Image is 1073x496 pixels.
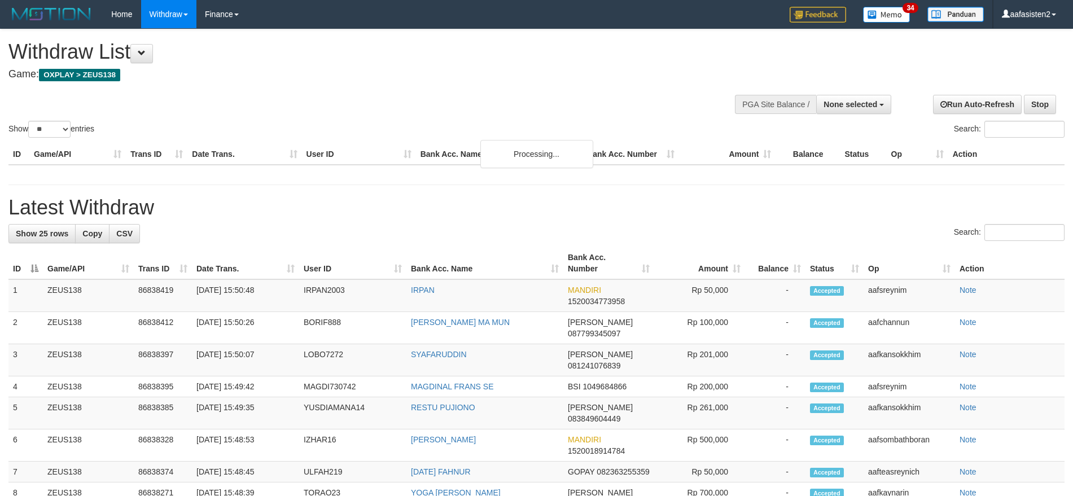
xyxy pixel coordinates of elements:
a: Copy [75,224,110,243]
td: ZEUS138 [43,376,134,397]
td: 1 [8,279,43,312]
div: Processing... [480,140,593,168]
td: Rp 50,000 [654,462,745,482]
span: Copy 1049684866 to clipboard [583,382,627,391]
a: Note [960,435,976,444]
th: Op: activate to sort column ascending [864,247,955,279]
a: [PERSON_NAME] [411,435,476,444]
span: BSI [568,382,581,391]
td: 86838385 [134,397,192,429]
th: Status: activate to sort column ascending [805,247,864,279]
th: Bank Acc. Name [416,144,583,165]
a: Note [960,382,976,391]
td: IRPAN2003 [299,279,406,312]
span: Copy 087799345097 to clipboard [568,329,620,338]
img: Feedback.jpg [790,7,846,23]
td: ZEUS138 [43,462,134,482]
th: Date Trans.: activate to sort column ascending [192,247,299,279]
span: Show 25 rows [16,229,68,238]
span: Accepted [810,383,844,392]
label: Show entries [8,121,94,138]
a: Stop [1024,95,1056,114]
span: OXPLAY > ZEUS138 [39,69,120,81]
span: MANDIRI [568,435,601,444]
img: panduan.png [927,7,984,22]
span: [PERSON_NAME] [568,350,633,359]
h1: Withdraw List [8,41,704,63]
td: aafkansokkhim [864,344,955,376]
th: Bank Acc. Number: activate to sort column ascending [563,247,654,279]
th: Op [887,144,948,165]
th: Bank Acc. Number [583,144,679,165]
th: Game/API: activate to sort column ascending [43,247,134,279]
a: Note [960,286,976,295]
span: Accepted [810,436,844,445]
td: 2 [8,312,43,344]
td: Rp 201,000 [654,344,745,376]
span: [PERSON_NAME] [568,403,633,412]
td: - [745,312,805,344]
span: Copy [82,229,102,238]
span: Copy 1520018914784 to clipboard [568,446,625,455]
th: Status [840,144,886,165]
button: None selected [816,95,891,114]
td: - [745,397,805,429]
td: 5 [8,397,43,429]
a: Show 25 rows [8,224,76,243]
th: Trans ID [126,144,187,165]
th: Balance: activate to sort column ascending [745,247,805,279]
td: ULFAH219 [299,462,406,482]
td: - [745,462,805,482]
img: MOTION_logo.png [8,6,94,23]
td: - [745,429,805,462]
h1: Latest Withdraw [8,196,1065,219]
label: Search: [954,224,1065,241]
span: Accepted [810,350,844,360]
a: Note [960,403,976,412]
th: Trans ID: activate to sort column ascending [134,247,192,279]
td: aafsreynim [864,279,955,312]
td: [DATE] 15:49:42 [192,376,299,397]
td: LOBO7272 [299,344,406,376]
td: Rp 200,000 [654,376,745,397]
span: Copy 083849604449 to clipboard [568,414,620,423]
td: Rp 100,000 [654,312,745,344]
span: Accepted [810,403,844,413]
td: [DATE] 15:50:48 [192,279,299,312]
td: Rp 500,000 [654,429,745,462]
img: Button%20Memo.svg [863,7,910,23]
a: Note [960,467,976,476]
span: MANDIRI [568,286,601,295]
td: Rp 50,000 [654,279,745,312]
span: [PERSON_NAME] [568,318,633,327]
span: Copy 1520034773958 to clipboard [568,297,625,306]
a: RESTU PUJIONO [411,403,475,412]
label: Search: [954,121,1065,138]
input: Search: [984,121,1065,138]
td: 4 [8,376,43,397]
span: GOPAY [568,467,594,476]
td: [DATE] 15:50:07 [192,344,299,376]
a: Run Auto-Refresh [933,95,1022,114]
span: CSV [116,229,133,238]
th: Amount [679,144,776,165]
td: - [745,376,805,397]
th: User ID [302,144,416,165]
th: Balance [776,144,840,165]
td: 3 [8,344,43,376]
td: YUSDIAMANA14 [299,397,406,429]
td: IZHAR16 [299,429,406,462]
td: aafsreynim [864,376,955,397]
td: aafsombathboran [864,429,955,462]
span: None selected [824,100,877,109]
td: 86838397 [134,344,192,376]
td: aafteasreynich [864,462,955,482]
td: 86838412 [134,312,192,344]
td: BORIF888 [299,312,406,344]
th: Date Trans. [187,144,301,165]
td: 7 [8,462,43,482]
select: Showentries [28,121,71,138]
td: 86838374 [134,462,192,482]
td: [DATE] 15:48:45 [192,462,299,482]
th: Action [955,247,1065,279]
